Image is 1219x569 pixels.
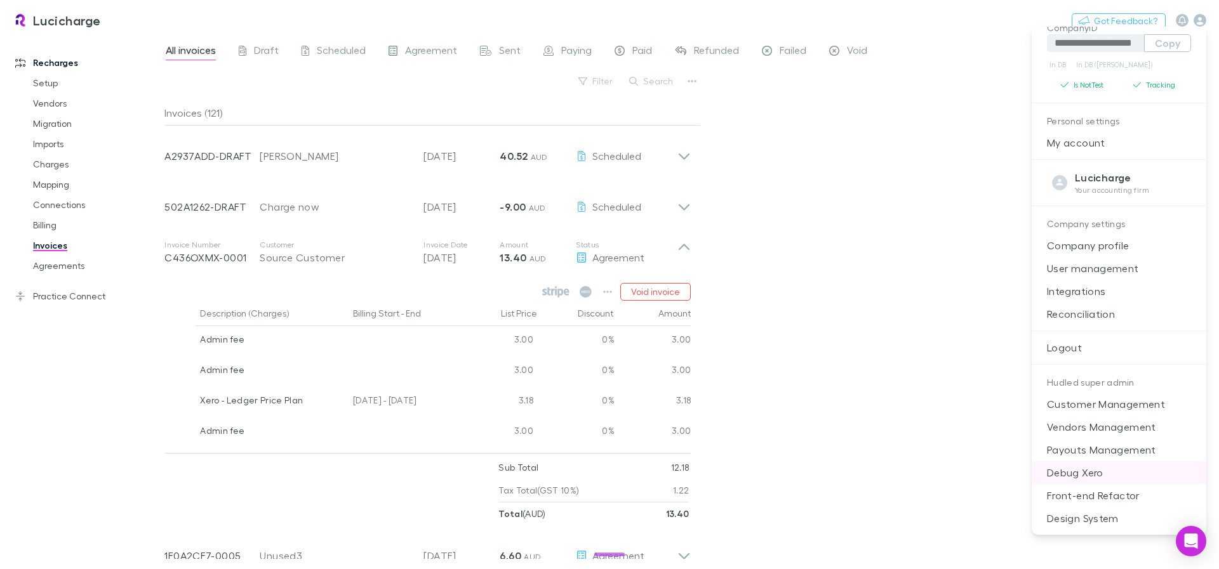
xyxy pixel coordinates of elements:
button: Copy [1144,34,1191,52]
a: Reconciliation [1032,303,1206,325]
div: Open Intercom Messenger [1176,526,1206,556]
p: CompanyID [1047,22,1191,34]
a: In DB [1047,57,1069,72]
p: Personal settings [1032,108,1206,131]
a: Debug Xero [1032,461,1206,484]
a: User management [1032,257,1206,280]
button: Is NotTest [1047,77,1119,93]
a: Customer Management [1032,393,1206,415]
a: My account [1032,131,1206,154]
button: Tracking [1119,77,1192,93]
a: Front-end Refactor [1032,484,1206,507]
a: Integrations [1032,280,1206,303]
a: Logout [1032,336,1206,359]
strong: Lucicharge [1075,171,1131,184]
a: In DB ([PERSON_NAME]) [1074,57,1155,72]
p: Hudled super admin [1032,370,1206,393]
a: Payouts Management [1032,438,1206,461]
a: Company profile [1032,234,1206,257]
p: Your accounting firm [1075,185,1150,195]
a: Vendors Management [1032,415,1206,438]
p: Company settings [1032,211,1206,234]
a: Design System [1032,507,1206,530]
